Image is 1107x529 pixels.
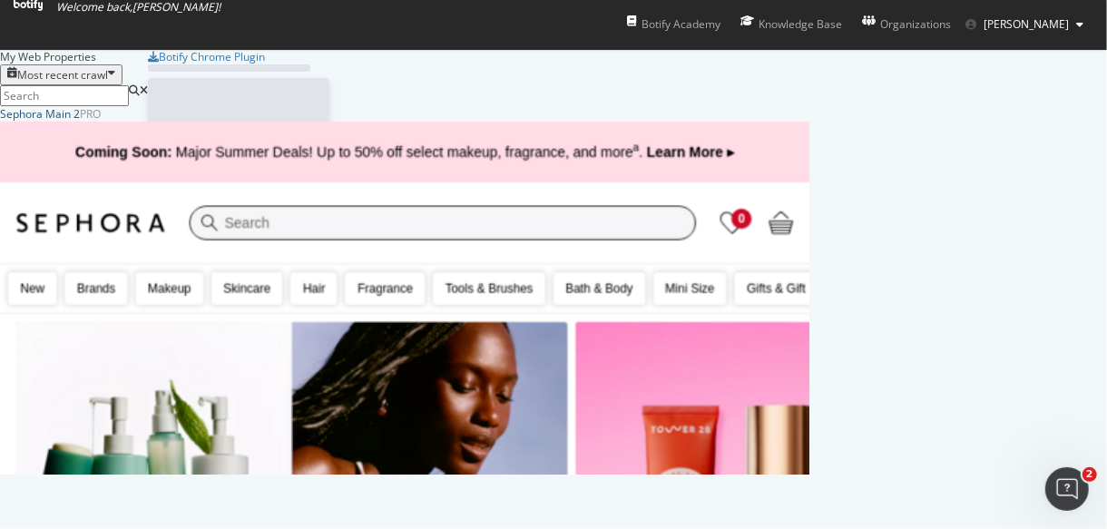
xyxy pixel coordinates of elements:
span: 2 [1083,467,1097,482]
div: Botify Academy [627,15,720,34]
iframe: Intercom live chat [1045,467,1089,511]
button: [PERSON_NAME] [951,10,1098,39]
a: Botify Chrome Plugin [148,49,265,64]
div: Knowledge Base [740,15,842,34]
div: Botify Chrome Plugin [159,49,265,64]
div: Most recent crawl [17,67,108,83]
div: Pro [80,106,101,122]
span: Louise Huang [984,16,1069,32]
div: Organizations [862,15,951,34]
